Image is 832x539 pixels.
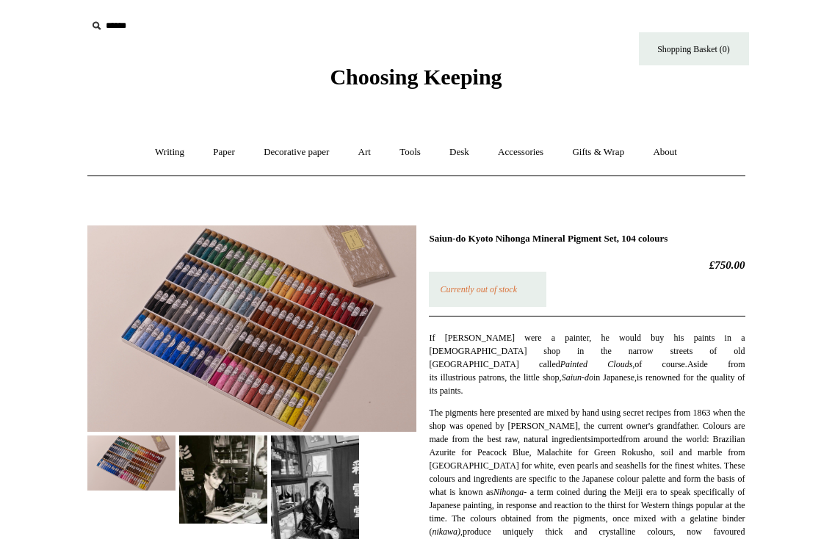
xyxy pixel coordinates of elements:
a: Tools [386,133,434,172]
img: Saiun-do Kyoto Nihonga Mineral Pigment Set, 104 colours [87,225,416,432]
h1: Saiun-do Kyoto Nihonga Mineral Pigment Set, 104 colours [429,233,745,245]
em: Painted Clouds, [560,359,635,369]
a: Writing [142,133,198,172]
span: imported [591,434,623,444]
a: Choosing Keeping [330,76,502,87]
a: Decorative paper [250,133,342,172]
img: Saiun-do Kyoto Nihonga Mineral Pigment Set, 104 colours [87,435,176,491]
em: . [685,359,687,369]
h2: £750.00 [429,258,745,272]
em: Currently out of stock [440,284,517,294]
p: If [PERSON_NAME] were a painter, he would buy his paints in a [DEMOGRAPHIC_DATA] shop in the narr... [429,331,745,397]
a: About [640,133,690,172]
a: Gifts & Wrap [559,133,637,172]
a: Art [345,133,384,172]
a: Accessories [485,133,557,172]
a: Shopping Basket (0) [639,32,749,65]
em: Saiun-do [562,372,593,383]
img: Saiun-do Kyoto Nihonga Mineral Pigment Set, 104 colours [179,435,267,524]
em: nikawa), [432,527,463,537]
em: , [634,372,637,383]
em: Nihonga [493,487,524,497]
a: Paper [200,133,248,172]
span: in Japanese [593,372,634,383]
span: Choosing Keeping [330,65,502,89]
a: Desk [436,133,482,172]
